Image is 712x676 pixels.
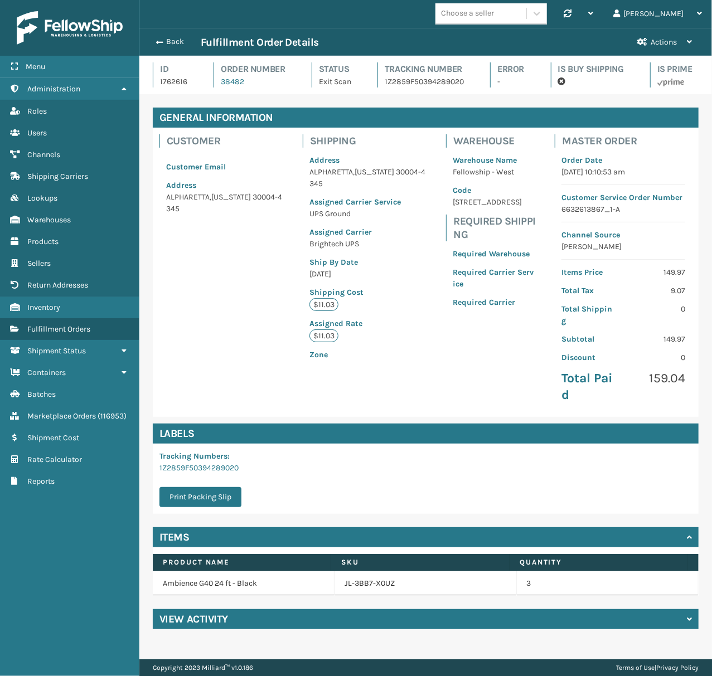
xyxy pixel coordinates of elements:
[27,303,60,312] span: Inventory
[385,76,470,87] p: 1Z2859F50394289020
[166,181,196,190] span: Address
[630,352,685,363] p: 0
[453,154,535,166] p: Warehouse Name
[309,349,426,361] p: Zone
[153,571,335,596] td: Ambience G40 24 ft - Black
[656,664,699,672] a: Privacy Policy
[562,134,692,148] h4: Master Order
[166,192,210,202] span: ALPHARETTA
[160,62,193,76] h4: Id
[497,76,530,87] p: -
[319,62,357,76] h4: Status
[27,433,79,442] span: Shipment Cost
[558,62,630,76] h4: Is Buy Shipping
[345,578,395,589] a: JL-3BB7-X0UZ
[27,237,59,246] span: Products
[520,557,677,567] label: Quantity
[159,531,190,544] h4: Items
[441,8,494,20] div: Choose a seller
[309,226,426,238] p: Assigned Carrier
[309,318,426,329] p: Assigned Rate
[561,370,617,403] p: Total Paid
[27,455,82,464] span: Rate Calculator
[159,451,230,461] span: Tracking Numbers :
[221,77,244,86] a: 38482
[309,208,426,220] p: UPS Ground
[453,248,535,260] p: Required Warehouse
[630,333,685,345] p: 149.97
[27,150,60,159] span: Channels
[27,390,56,399] span: Batches
[309,286,426,298] p: Shipping Cost
[309,155,340,165] span: Address
[453,196,535,208] p: [STREET_ADDRESS]
[27,84,80,94] span: Administration
[561,241,685,252] p: [PERSON_NAME]
[309,329,338,342] p: $11.03
[27,411,96,421] span: Marketplace Orders
[211,192,251,202] span: [US_STATE]
[309,256,426,268] p: Ship By Date
[453,266,535,290] p: Required Carrier Service
[627,28,702,56] button: Actions
[453,184,535,196] p: Code
[355,167,394,177] span: [US_STATE]
[153,108,699,128] h4: General Information
[201,36,319,49] h3: Fulfillment Order Details
[27,128,47,138] span: Users
[561,229,685,241] p: Channel Source
[616,664,655,672] a: Terms of Use
[26,62,45,71] span: Menu
[353,167,355,177] span: ,
[27,368,66,377] span: Containers
[385,62,470,76] h4: Tracking Number
[27,259,51,268] span: Sellers
[27,346,86,356] span: Shipment Status
[657,62,699,76] h4: Is Prime
[153,659,253,676] p: Copyright 2023 Milliard™ v 1.0.186
[630,285,685,296] p: 9.07
[616,659,699,676] div: |
[319,76,357,87] p: Exit Scan
[309,298,338,311] p: $11.03
[27,193,57,203] span: Lookups
[166,161,283,173] p: Customer Email
[630,266,685,278] p: 149.97
[163,557,321,567] label: Product Name
[561,285,617,296] p: Total Tax
[453,166,535,178] p: Fellowship - West
[630,303,685,315] p: 0
[561,352,617,363] p: Discount
[210,192,211,202] span: ,
[309,196,426,208] p: Assigned Carrier Service
[160,76,193,87] p: 1762616
[309,268,426,280] p: [DATE]
[561,192,685,203] p: Customer Service Order Number
[27,324,90,334] span: Fulfillment Orders
[159,463,239,473] a: 1Z2859F50394289020
[309,167,353,177] span: ALPHARETTA
[453,215,541,241] h4: Required Shipping
[561,266,617,278] p: Items Price
[159,612,228,626] h4: View Activity
[453,134,541,148] h4: Warehouse
[453,296,535,308] p: Required Carrier
[27,476,55,486] span: Reports
[561,154,685,166] p: Order Date
[221,62,291,76] h4: Order Number
[561,303,617,327] p: Total Shipping
[27,215,71,225] span: Warehouses
[98,411,127,421] span: ( 116953 )
[167,134,289,148] h4: Customer
[341,557,499,567] label: SKU
[153,424,699,444] h4: Labels
[309,238,426,250] p: Brightech UPS
[27,172,88,181] span: Shipping Carriers
[630,370,685,387] p: 159.04
[17,11,123,45] img: logo
[561,203,685,215] p: 6632613867_1-A
[497,62,530,76] h4: Error
[517,571,699,596] td: 3
[561,166,685,178] p: [DATE] 10:10:53 am
[310,134,433,148] h4: Shipping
